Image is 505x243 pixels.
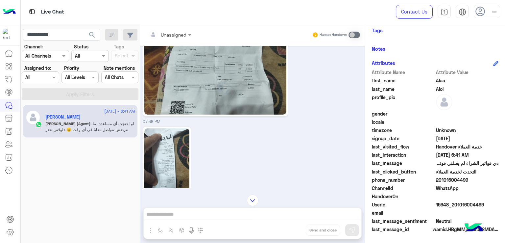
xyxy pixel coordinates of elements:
[143,119,160,124] span: 07:38 PM
[372,60,395,66] h6: Attributes
[24,43,43,50] label: Channel:
[45,114,81,120] h5: Alaa Alol
[436,176,499,183] span: 201016004499
[372,110,435,117] span: gender
[320,32,347,38] small: Human Handover
[372,193,435,200] span: HandoverOn
[372,27,498,33] h6: Tags
[3,5,16,19] img: Logo
[372,86,435,93] span: last_name
[372,77,435,84] span: first_name
[22,88,138,100] button: Apply Filters
[84,29,100,43] button: search
[436,201,499,208] span: 15948_201016004499
[372,218,435,225] span: last_message_sentiment
[88,31,96,39] span: search
[45,121,90,126] span: [PERSON_NAME] (Agent)
[372,143,435,150] span: last_visited_flow
[372,135,435,142] span: signup_date
[372,176,435,183] span: phone_number
[28,8,36,16] img: tab
[436,218,499,225] span: 0
[372,46,385,52] h6: Notes
[36,121,42,128] img: WhatsApp
[436,143,499,150] span: Handover خدمة العملاء
[436,86,499,93] span: Alol
[436,209,499,216] span: null
[306,225,340,236] button: Send and close
[372,94,435,109] span: profile_pic
[436,127,499,134] span: Unknown
[3,29,14,40] img: 1403182699927242
[372,151,435,158] span: last_interaction
[372,160,435,167] span: last_message
[433,226,498,233] span: wamid.HBgMMjAxMDE2MDA0NDk5FQIAEhggOTlEQzBGQUZBNjlGQUIzMkEzRjg5Mjc1QzYzRkE0RkYA
[372,168,435,175] span: last_clicked_button
[490,8,498,16] img: profile
[436,135,499,142] span: 2025-03-06T20:17:03.948Z
[372,69,435,76] span: Attribute Name
[24,65,51,71] label: Assigned to:
[372,119,435,125] span: locale
[372,201,435,208] span: UserId
[462,217,485,240] img: hulul-logo.png
[436,69,499,76] span: Attribute Value
[436,160,499,167] span: دي فواتير الشراء لم يصلني فوتشر شهر8 من يوم 23 والتواصل ومفيش رد
[436,119,499,125] span: null
[372,185,435,192] span: ChannelId
[436,151,499,158] span: 2025-09-02T03:41:33.266Z
[436,193,499,200] span: null
[372,209,435,216] span: email
[438,5,451,19] a: tab
[64,65,79,71] label: Priority
[144,35,286,115] img: 1423221518801555.jpg
[144,128,189,208] img: 766069635748328.jpg
[396,5,433,19] a: Contact Us
[436,94,452,110] img: defaultAdmin.png
[104,108,135,114] span: [DATE] - 6:41 AM
[459,8,466,16] img: tab
[372,226,431,233] span: last_message_id
[436,185,499,192] span: 2
[104,65,135,71] label: Note mentions
[436,77,499,84] span: Alaa
[26,110,40,125] img: defaultAdmin.png
[441,8,448,16] img: tab
[74,43,88,50] label: Status
[41,8,64,16] p: Live Chat
[247,195,258,206] img: scroll
[372,127,435,134] span: timezone
[436,110,499,117] span: null
[436,168,499,175] span: التحدث لخدمة العملاء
